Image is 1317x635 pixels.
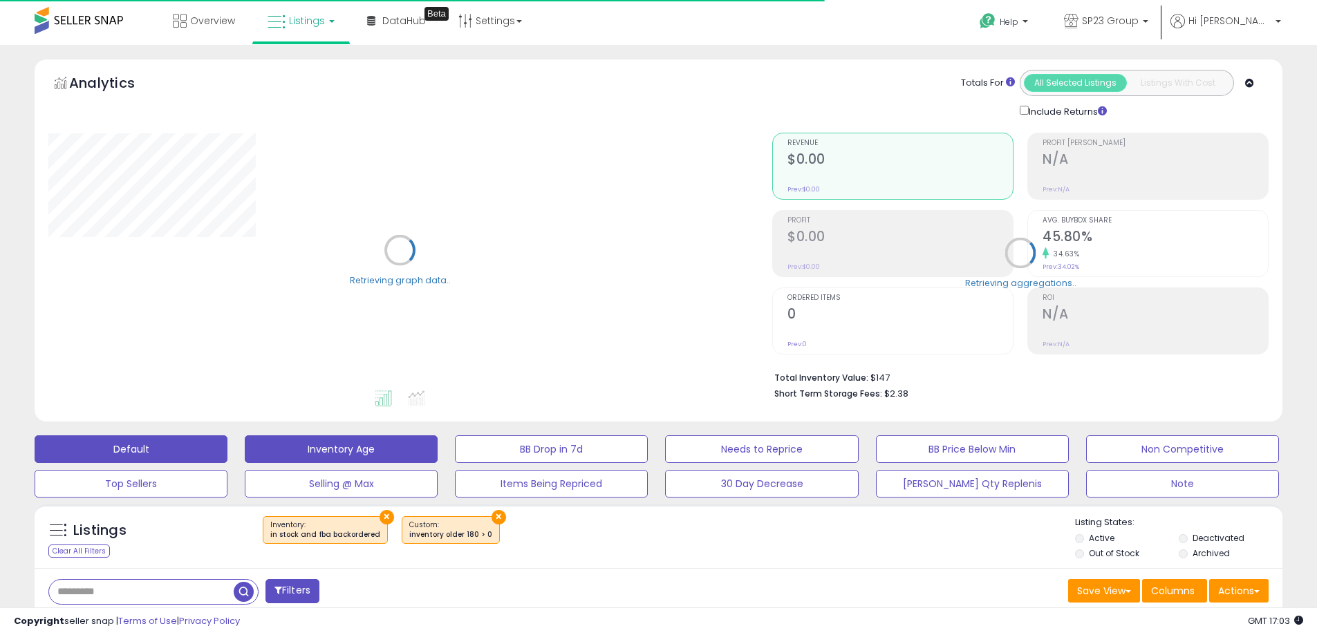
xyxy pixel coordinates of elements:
button: Listings With Cost [1126,74,1229,92]
div: Clear All Filters [48,544,110,558]
span: Inventory : [270,520,380,540]
span: Custom: [409,520,492,540]
button: Needs to Reprice [665,435,858,463]
button: Non Competitive [1086,435,1279,463]
span: Hi [PERSON_NAME] [1188,14,1271,28]
div: Include Returns [1009,103,1123,119]
button: × [380,510,394,524]
button: × [492,510,506,524]
h5: Listings [73,521,127,540]
strong: Copyright [14,614,64,627]
span: 2025-10-10 17:03 GMT [1248,614,1303,627]
label: Out of Stock [1089,547,1139,559]
button: Note [1086,470,1279,497]
i: Get Help [979,12,996,30]
div: inventory older 180 > 0 [409,530,492,540]
button: 30 Day Decrease [665,470,858,497]
h5: Analytics [69,73,162,96]
label: Archived [1193,547,1230,559]
button: Columns [1142,579,1207,603]
span: Overview [190,14,235,28]
button: Actions [1209,579,1269,603]
a: Help [969,2,1042,45]
button: BB Price Below Min [876,435,1069,463]
span: Help [1000,16,1018,28]
button: All Selected Listings [1024,74,1127,92]
div: Retrieving graph data.. [350,274,451,286]
button: Selling @ Max [245,470,438,497]
div: Retrieving aggregations.. [965,276,1076,289]
a: Terms of Use [118,614,177,627]
div: Tooltip anchor [424,7,449,21]
label: Deactivated [1193,532,1244,544]
div: seller snap | | [14,615,240,628]
span: Columns [1151,584,1195,598]
span: Listings [289,14,325,28]
button: Items Being Repriced [455,470,648,497]
button: Top Sellers [35,470,227,497]
div: in stock and fba backordered [270,530,380,540]
label: Active [1089,532,1114,544]
button: BB Drop in 7d [455,435,648,463]
span: DataHub [382,14,426,28]
a: Privacy Policy [179,614,240,627]
button: Inventory Age [245,435,438,463]
button: Filters [265,579,319,603]
button: Default [35,435,227,463]
button: [PERSON_NAME] Qty Replenis [876,470,1069,497]
p: Listing States: [1075,516,1282,529]
button: Save View [1068,579,1140,603]
a: Hi [PERSON_NAME] [1170,14,1281,45]
div: Totals For [961,77,1015,90]
span: SP23 Group [1082,14,1139,28]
